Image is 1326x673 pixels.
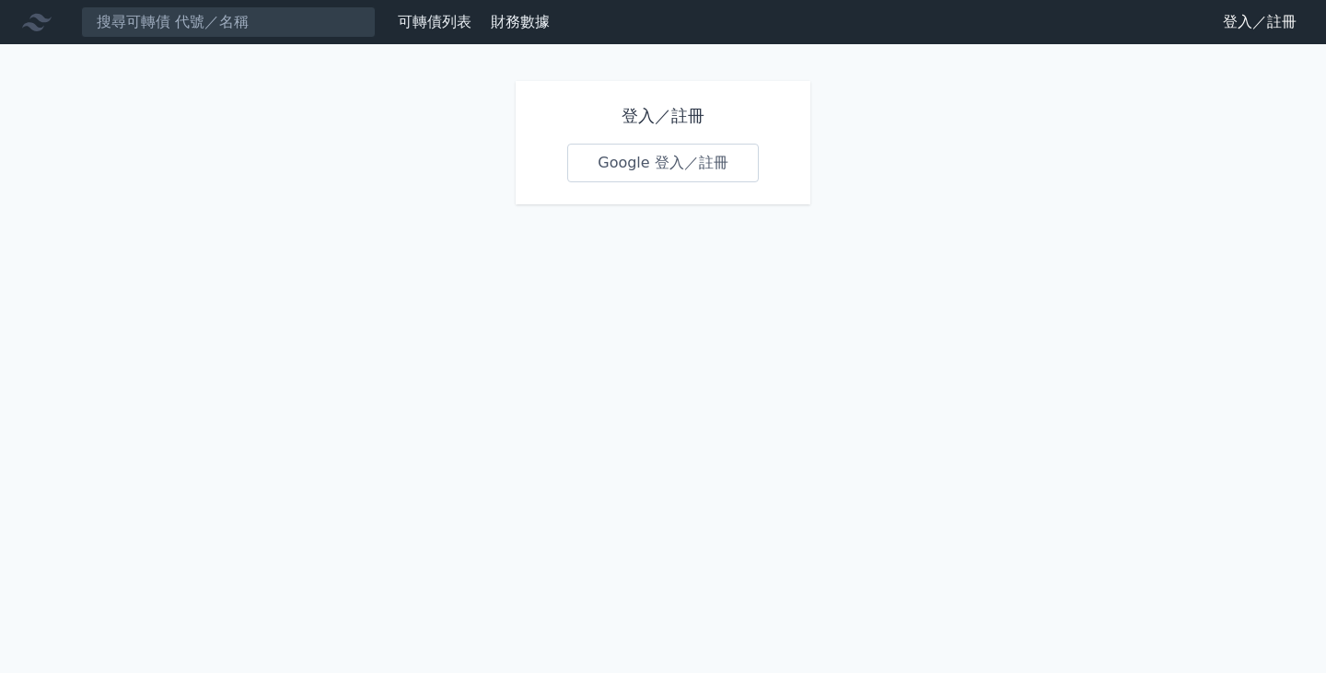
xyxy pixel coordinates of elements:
h1: 登入／註冊 [567,103,759,129]
a: Google 登入／註冊 [567,144,759,182]
a: 財務數據 [491,13,550,30]
input: 搜尋可轉債 代號／名稱 [81,6,376,38]
a: 登入／註冊 [1208,7,1311,37]
a: 可轉債列表 [398,13,471,30]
